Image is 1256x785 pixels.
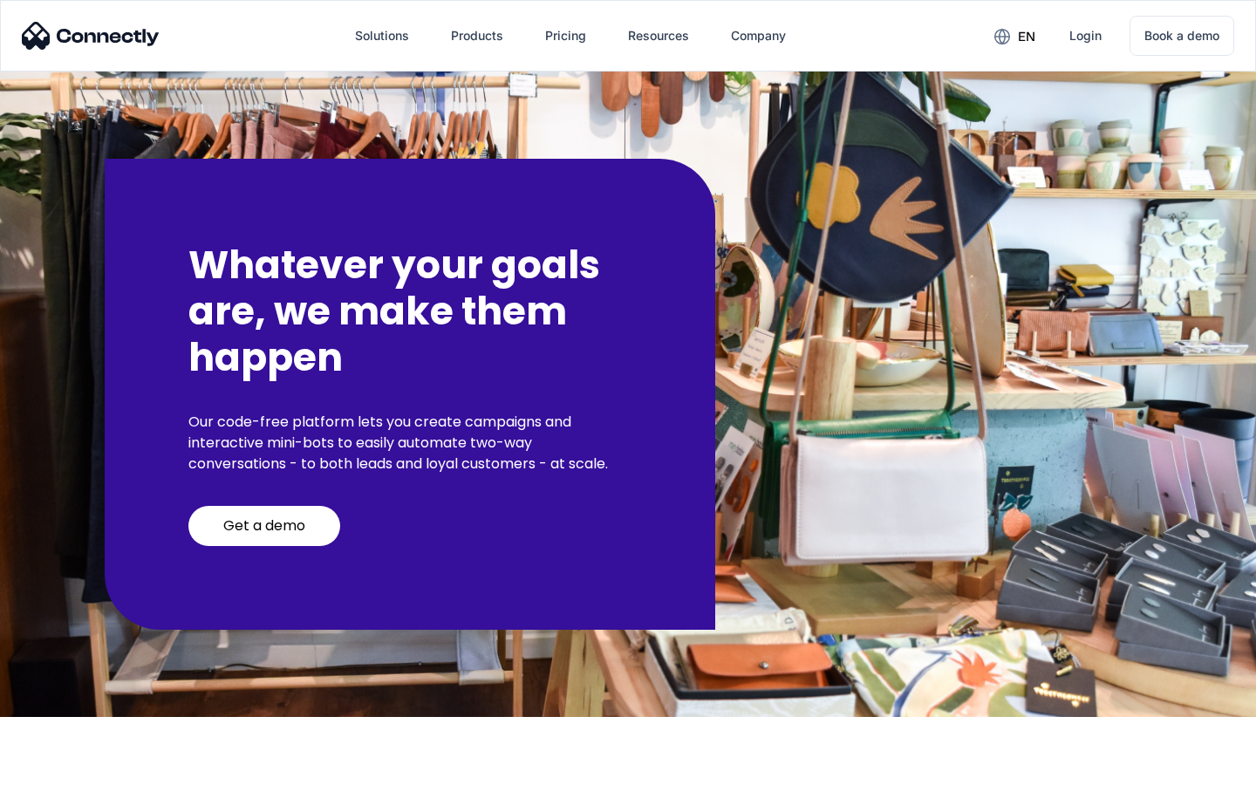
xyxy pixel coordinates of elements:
[22,22,160,50] img: Connectly Logo
[1018,24,1035,49] div: en
[628,24,689,48] div: Resources
[35,754,105,779] ul: Language list
[531,15,600,57] a: Pricing
[1069,24,1102,48] div: Login
[1055,15,1116,57] a: Login
[355,24,409,48] div: Solutions
[17,754,105,779] aside: Language selected: English
[188,242,631,380] h2: Whatever your goals are, we make them happen
[223,517,305,535] div: Get a demo
[1130,16,1234,56] a: Book a demo
[188,506,340,546] a: Get a demo
[731,24,786,48] div: Company
[188,412,631,474] p: Our code-free platform lets you create campaigns and interactive mini-bots to easily automate two...
[545,24,586,48] div: Pricing
[451,24,503,48] div: Products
